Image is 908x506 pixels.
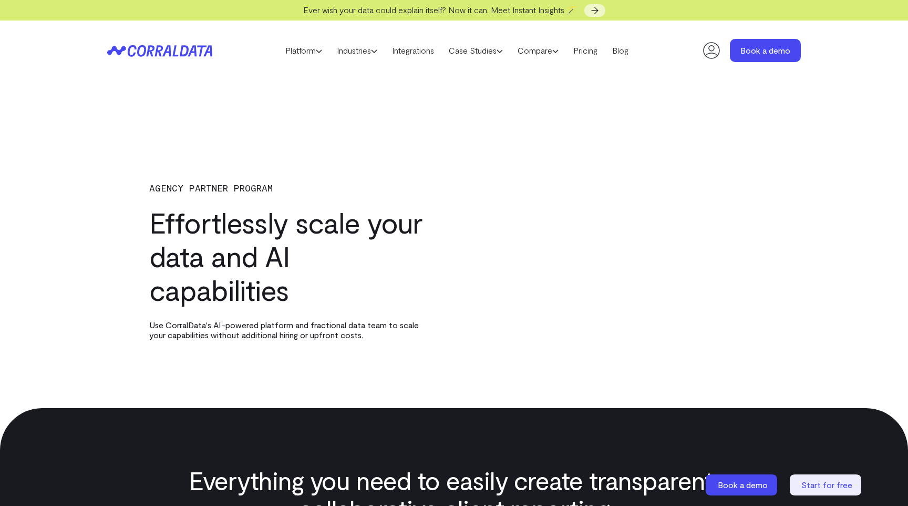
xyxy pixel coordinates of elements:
[730,39,801,62] a: Book a demo
[385,43,441,58] a: Integrations
[510,43,566,58] a: Compare
[303,5,577,15] span: Ever wish your data could explain itself? Now it can. Meet Instant Insights 🪄
[149,320,422,340] p: Use CorralData's AI-powered platform and fractional data team to scale your capabilities without ...
[718,480,768,490] span: Book a demo
[329,43,385,58] a: Industries
[790,474,863,495] a: Start for free
[278,43,329,58] a: Platform
[605,43,636,58] a: Blog
[801,480,852,490] span: Start for free
[441,43,510,58] a: Case Studies
[149,180,422,195] p: AGENCY PARTNER PROGRAM
[706,474,779,495] a: Book a demo
[566,43,605,58] a: Pricing
[149,206,422,307] h1: Effortlessly scale your data and AI capabilities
